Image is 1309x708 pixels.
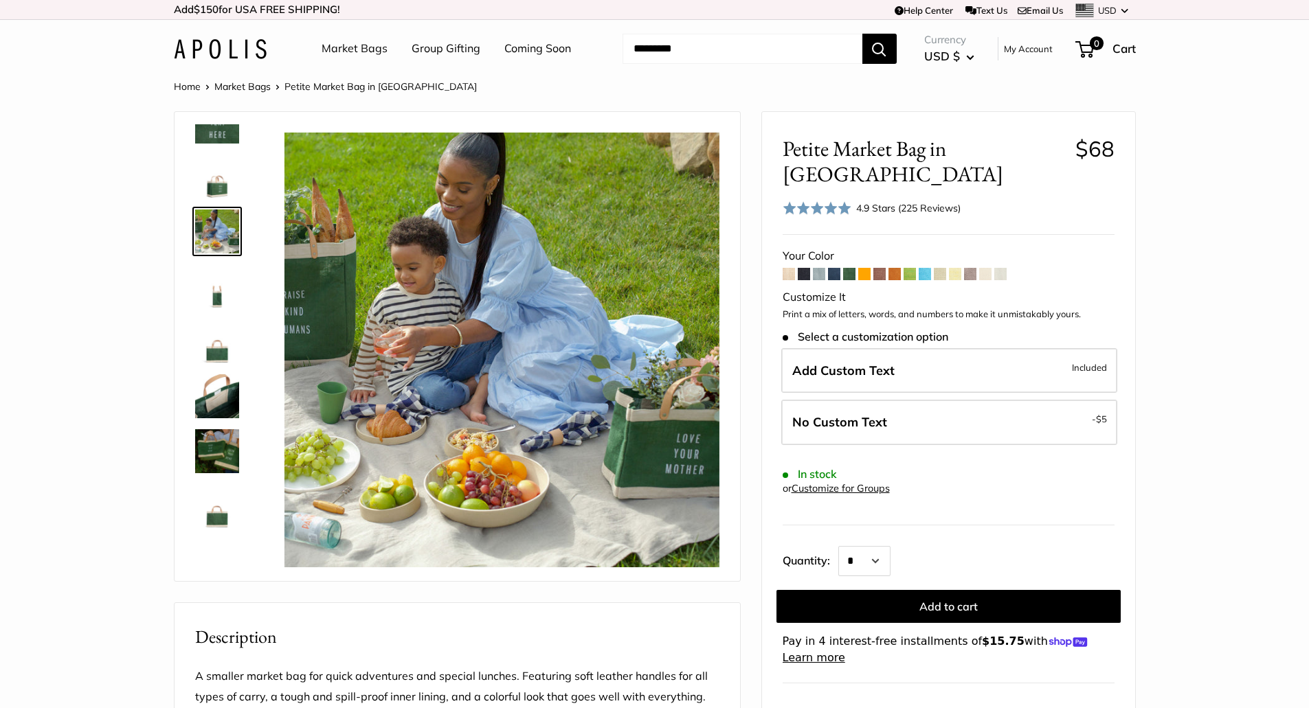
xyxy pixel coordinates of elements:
[783,479,890,498] div: or
[412,38,480,59] a: Group Gifting
[1018,5,1063,16] a: Email Us
[792,414,887,430] span: No Custom Text
[776,590,1121,623] button: Add to cart
[856,201,961,216] div: 4.9 Stars (225 Reviews)
[783,287,1115,308] div: Customize It
[1089,36,1103,50] span: 0
[781,400,1117,445] label: Leave Blank
[862,34,897,64] button: Search
[1096,413,1107,424] span: $5
[783,136,1065,187] span: Petite Market Bag in [GEOGRAPHIC_DATA]
[783,198,961,218] div: 4.9 Stars (225 Reviews)
[924,49,960,63] span: USD $
[214,80,271,93] a: Market Bags
[192,481,242,531] a: Petite Market Bag in Field Green
[1075,135,1115,162] span: $68
[965,5,1007,16] a: Text Us
[195,484,239,528] img: Petite Market Bag in Field Green
[895,5,953,16] a: Help Center
[174,39,267,59] img: Apolis
[783,468,837,481] span: In stock
[1092,411,1107,427] span: -
[192,426,242,476] a: Petite Market Bag in Field Green
[924,45,974,67] button: USD $
[192,317,242,366] a: description_Seal of authenticity printed on the backside of every bag.
[792,363,895,378] span: Add Custom Text
[174,80,201,93] a: Home
[195,624,719,650] h2: Description
[195,429,239,473] img: Petite Market Bag in Field Green
[322,38,388,59] a: Market Bags
[924,30,974,49] span: Currency
[792,482,890,494] a: Customize for Groups
[192,152,242,201] a: Petite Market Bag in Field Green
[284,80,477,93] span: Petite Market Bag in [GEOGRAPHIC_DATA]
[174,78,477,95] nav: Breadcrumb
[194,3,219,16] span: $150
[783,542,838,576] label: Quantity:
[504,38,571,59] a: Coming Soon
[781,348,1117,393] label: Add Custom Text
[783,330,948,343] span: Select a customization option
[1112,41,1136,56] span: Cart
[1004,41,1053,57] a: My Account
[192,262,242,311] a: description_12.5" wide, 9.5" high, 5.5" deep; handles: 3.5" drop
[1077,38,1136,60] a: 0 Cart
[1072,359,1107,376] span: Included
[195,155,239,198] img: Petite Market Bag in Field Green
[284,133,719,567] img: Petite Market Bag in Field Green
[623,34,862,64] input: Search...
[195,374,239,418] img: description_Inner pocket good for daily drivers.
[783,308,1115,321] p: Print a mix of letters, words, and numbers to make it unmistakably yours.
[783,246,1115,266] div: Your Color
[1098,5,1117,16] span: USD
[192,372,242,421] a: description_Inner pocket good for daily drivers.
[195,264,239,308] img: description_12.5" wide, 9.5" high, 5.5" deep; handles: 3.5" drop
[192,207,242,256] a: Petite Market Bag in Field Green
[195,319,239,363] img: description_Seal of authenticity printed on the backside of every bag.
[195,209,239,253] img: Petite Market Bag in Field Green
